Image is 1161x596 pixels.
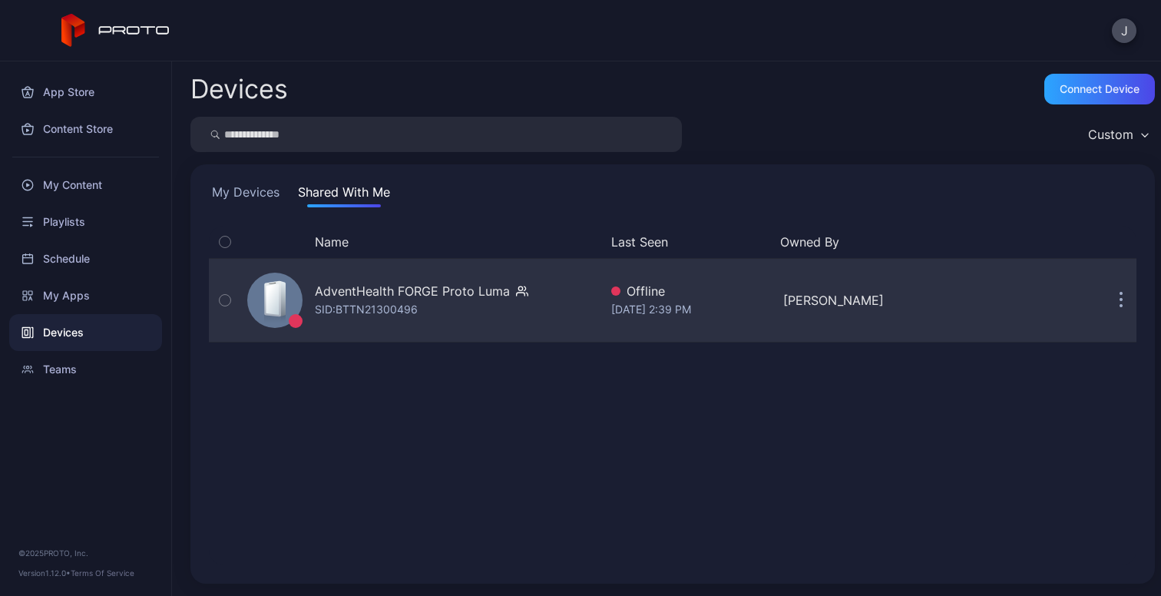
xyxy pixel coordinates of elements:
a: App Store [9,74,162,111]
button: Owned By [780,233,937,251]
h2: Devices [190,75,288,103]
div: SID: BTTN21300496 [315,300,418,319]
a: My Apps [9,277,162,314]
a: Playlists [9,204,162,240]
div: Update Device [949,233,1087,251]
button: Shared With Me [295,183,393,207]
div: Options [1106,233,1136,251]
a: Terms Of Service [71,568,134,578]
div: [PERSON_NAME] [783,291,943,310]
button: My Devices [209,183,283,207]
a: Devices [9,314,162,351]
div: Offline [611,282,771,300]
button: Custom [1080,117,1155,152]
div: AdventHealth FORGE Proto Luma [315,282,510,300]
span: Version 1.12.0 • [18,568,71,578]
button: Connect device [1044,74,1155,104]
button: J [1112,18,1136,43]
div: [DATE] 2:39 PM [611,300,771,319]
button: Name [315,233,349,251]
a: Schedule [9,240,162,277]
div: Connect device [1060,83,1139,95]
a: My Content [9,167,162,204]
a: Teams [9,351,162,388]
a: Content Store [9,111,162,147]
div: © 2025 PROTO, Inc. [18,547,153,559]
button: Last Seen [611,233,768,251]
div: Custom [1088,127,1133,142]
